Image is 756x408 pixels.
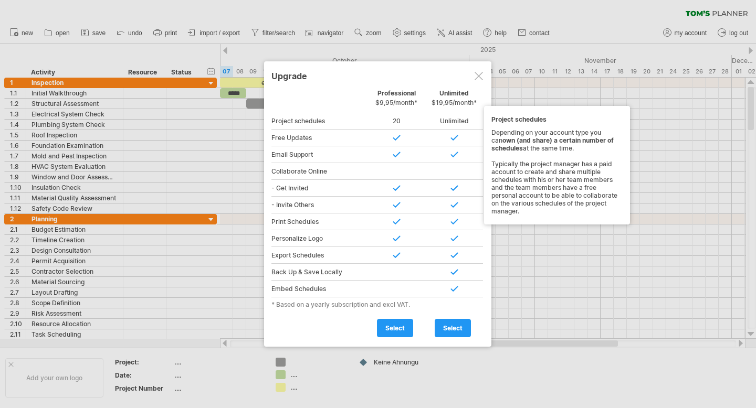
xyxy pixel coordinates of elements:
span: select [443,324,463,332]
div: 20 [367,113,425,130]
div: Professional [367,89,425,112]
div: Depending on your account type you can at the same time. Typically the project manager has a paid... [491,115,623,215]
div: Collaborate Online [271,163,367,180]
div: Project schedules [271,113,367,130]
div: Back Up & Save Locally [271,264,367,281]
a: select [377,319,413,337]
div: Embed Schedules [271,281,367,297]
div: * Based on a yearly subscription and excl VAT. [271,300,484,308]
div: - Get Invited [271,180,367,197]
span: $9,95/month* [375,99,417,106]
div: Upgrade [271,66,484,85]
span: select [385,324,405,332]
div: Email Support [271,146,367,163]
div: Free Updates [271,130,367,146]
div: Print Schedules [271,213,367,230]
div: Personalize Logo [271,230,367,247]
div: Project schedules [491,115,623,123]
div: Export Schedules [271,247,367,264]
strong: own (and share) a certain number of schedules [491,136,614,152]
span: $19,95/month* [432,99,477,106]
div: Unlimited [425,89,483,112]
div: - Invite Others [271,197,367,213]
div: Unlimited [425,113,483,130]
a: select [435,319,471,337]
